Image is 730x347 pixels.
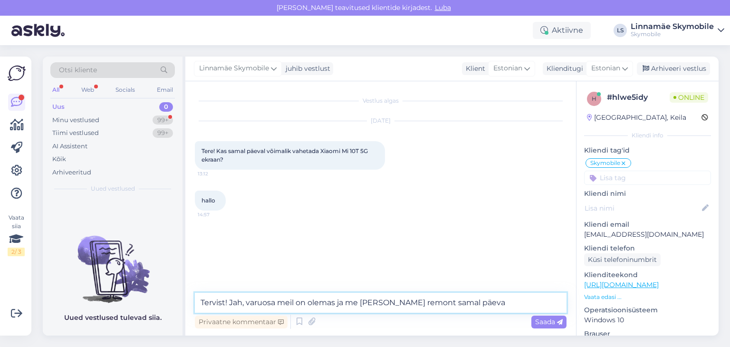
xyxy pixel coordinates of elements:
span: Saada [535,318,563,326]
p: Kliendi email [584,220,711,230]
div: # hlwe5idy [607,92,670,103]
span: Online [670,92,708,103]
p: Kliendi nimi [584,189,711,199]
p: Klienditeekond [584,270,711,280]
img: No chats [43,219,182,304]
div: Kliendi info [584,131,711,140]
div: Küsi telefoninumbrit [584,253,661,266]
span: 13:12 [198,170,233,177]
span: Tere! Kas samal päeval võimalik vahetada Xiaomi Mi 10T 5G ekraan? [202,147,369,163]
div: 99+ [153,116,173,125]
p: Vaata edasi ... [584,293,711,301]
p: Brauser [584,329,711,339]
div: 0 [159,102,173,112]
a: [URL][DOMAIN_NAME] [584,280,659,289]
div: Kõik [52,154,66,164]
span: Skymobile [590,160,620,166]
p: Uued vestlused tulevad siia. [64,313,162,323]
span: Otsi kliente [59,65,97,75]
p: Windows 10 [584,315,711,325]
p: Kliendi telefon [584,243,711,253]
div: Vaata siia [8,213,25,256]
span: Estonian [591,63,620,74]
div: Arhiveeritud [52,168,91,177]
input: Lisa nimi [585,203,700,213]
span: Estonian [493,63,522,74]
p: Operatsioonisüsteem [584,305,711,315]
div: Email [155,84,175,96]
div: 2 / 3 [8,248,25,256]
div: [DATE] [195,116,567,125]
div: Klienditugi [543,64,583,74]
div: LS [614,24,627,37]
a: Linnamäe SkymobileSkymobile [631,23,724,38]
span: Linnamäe Skymobile [199,63,269,74]
div: Uus [52,102,65,112]
input: Lisa tag [584,171,711,185]
span: hallo [202,197,215,204]
div: Aktiivne [533,22,591,39]
p: [EMAIL_ADDRESS][DOMAIN_NAME] [584,230,711,240]
div: Skymobile [631,30,714,38]
img: Askly Logo [8,64,26,82]
div: Socials [114,84,137,96]
div: Web [79,84,96,96]
div: Arhiveeri vestlus [637,62,710,75]
div: Minu vestlused [52,116,99,125]
div: Linnamäe Skymobile [631,23,714,30]
div: Klient [462,64,485,74]
div: Privaatne kommentaar [195,316,288,328]
span: 14:57 [198,211,233,218]
div: Tiimi vestlused [52,128,99,138]
textarea: Tervist! Jah, varuosa meil on olemas ja me [PERSON_NAME] remont samal päev [195,293,567,313]
span: h [592,95,596,102]
span: Uued vestlused [91,184,135,193]
span: Luba [432,3,454,12]
div: 99+ [153,128,173,138]
div: AI Assistent [52,142,87,151]
p: Kliendi tag'id [584,145,711,155]
div: [GEOGRAPHIC_DATA], Keila [587,113,686,123]
div: juhib vestlust [282,64,330,74]
div: Vestlus algas [195,96,567,105]
div: All [50,84,61,96]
